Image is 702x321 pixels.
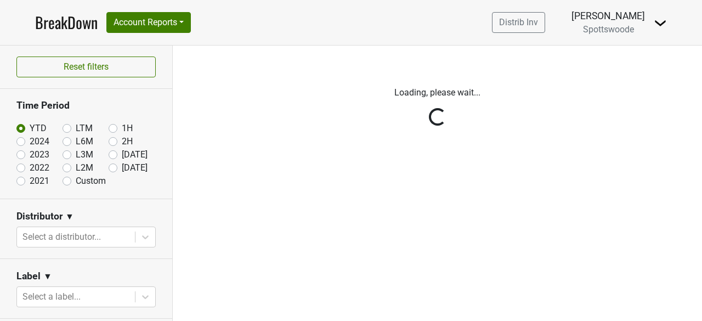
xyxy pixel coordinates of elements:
[492,12,545,33] a: Distrib Inv
[571,9,645,23] div: [PERSON_NAME]
[654,16,667,30] img: Dropdown Menu
[181,86,694,99] p: Loading, please wait...
[106,12,191,33] button: Account Reports
[583,24,634,35] span: Spottswoode
[35,11,98,34] a: BreakDown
